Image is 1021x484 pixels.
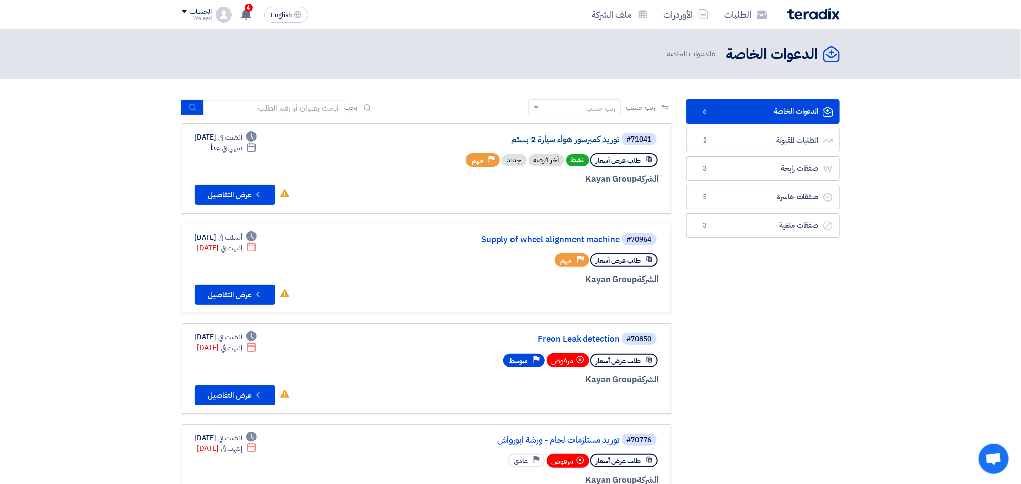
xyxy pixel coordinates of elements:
div: Kayan Group [416,273,659,286]
span: 3 [699,164,711,174]
span: English [271,12,292,19]
span: نشط [566,154,589,166]
div: جديد [502,154,527,166]
span: طلب عرض أسعار [596,456,641,466]
span: 3 [699,221,711,231]
button: English [264,7,308,23]
div: [DATE] [195,232,257,243]
div: Waleed [182,16,212,21]
span: أنشئت في [218,232,242,243]
div: مرفوض [547,353,589,367]
div: #70964 [627,236,652,243]
span: عادي [514,456,528,466]
a: صفقات خاسرة5 [686,185,840,210]
span: الشركة [637,173,659,185]
a: الطلبات [717,3,775,26]
span: بحث [345,102,358,113]
span: إنتهت في [221,342,242,353]
span: 6 [699,107,711,117]
div: [DATE] [195,132,257,143]
span: 4 [245,4,253,12]
div: #71041 [627,136,652,143]
a: الطلبات المقبولة2 [686,128,840,153]
div: [DATE] [197,443,257,454]
div: مرفوض [547,454,589,468]
a: الأوردرات [656,3,717,26]
span: الدعوات الخاصة [667,48,718,60]
div: [DATE] [197,243,257,253]
span: الشركة [637,273,659,286]
a: Freon Leak detection [418,335,620,344]
button: عرض التفاصيل [195,185,275,205]
span: أنشئت في [218,332,242,342]
img: profile_test.png [216,7,232,23]
input: ابحث بعنوان أو رقم الطلب [204,100,345,115]
span: 5 [699,192,711,202]
span: إنتهت في [221,243,242,253]
button: عرض التفاصيل [195,385,275,405]
button: عرض التفاصيل [195,285,275,305]
span: إنتهت في [221,443,242,454]
a: صفقات ملغية3 [686,213,840,238]
a: توريد مستلزمات لحام - ورشة ابورواش [418,436,620,445]
h2: الدعوات الخاصة [726,45,818,64]
div: [DATE] [197,342,257,353]
div: رتب حسب [586,103,615,114]
a: ملف الشركة [584,3,656,26]
span: 6 [712,48,716,59]
a: الدعوات الخاصة6 [686,99,840,124]
span: طلب عرض أسعار [596,156,641,165]
span: طلب عرض أسعار [596,256,641,265]
span: 2 [699,135,711,146]
span: متوسط [509,356,528,366]
span: رتب حسب [626,102,655,113]
div: الحساب [190,8,212,16]
div: Kayan Group [416,373,659,386]
div: [DATE] [195,332,257,342]
div: #70850 [627,336,652,343]
div: أخر فرصة [529,154,564,166]
span: أنشئت في [218,132,242,143]
span: مهم [472,156,483,165]
a: صفقات رابحة3 [686,156,840,181]
div: #70776 [627,437,652,444]
div: غداً [211,143,257,153]
a: Open chat [979,444,1009,474]
span: مهم [561,256,572,265]
a: Supply of wheel alignment machine [418,235,620,244]
div: [DATE] [195,433,257,443]
div: Kayan Group [416,173,659,186]
span: طلب عرض أسعار [596,356,641,366]
span: أنشئت في [218,433,242,443]
a: توريد كمبرسور هواء سيارة 2 بستم [418,135,620,144]
img: Teradix logo [787,8,840,20]
span: الشركة [637,373,659,386]
span: ينتهي في [222,143,242,153]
